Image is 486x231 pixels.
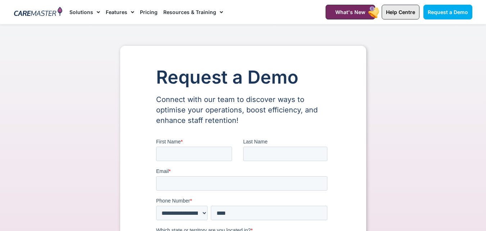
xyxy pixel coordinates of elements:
a: What's New [326,5,375,19]
span: Help Centre [386,9,415,15]
h1: Request a Demo [156,67,330,87]
span: What's New [335,9,365,15]
span: Request a Demo [428,9,468,15]
p: Connect with our team to discover ways to optimise your operations, boost efficiency, and enhance... [156,94,330,126]
span: Last Name [87,1,112,6]
a: Help Centre [382,5,419,19]
img: CareMaster Logo [14,7,63,18]
a: Request a Demo [423,5,472,19]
